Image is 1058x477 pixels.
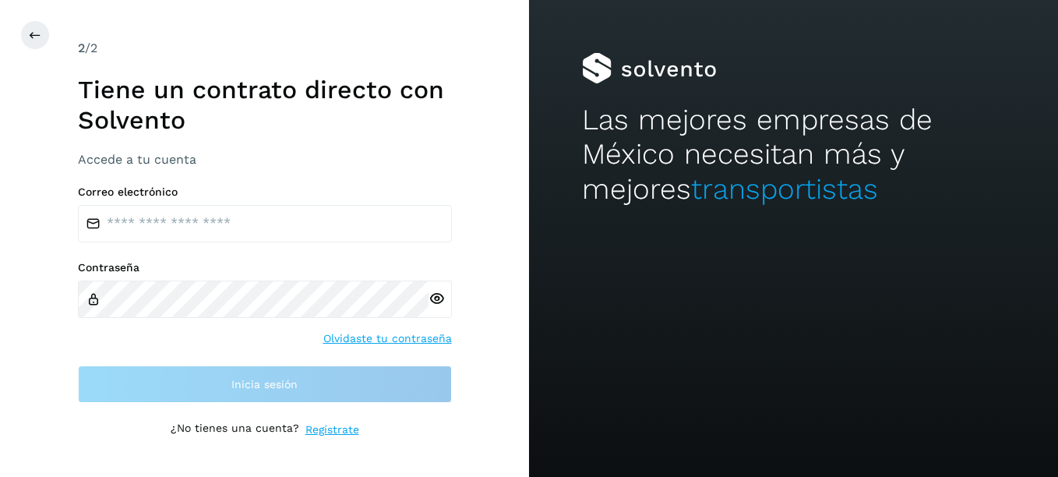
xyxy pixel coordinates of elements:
[78,185,452,199] label: Correo electrónico
[323,330,452,347] a: Olvidaste tu contraseña
[78,261,452,274] label: Contraseña
[231,379,298,390] span: Inicia sesión
[582,103,1005,207] h2: Las mejores empresas de México necesitan más y mejores
[691,172,878,206] span: transportistas
[78,366,452,403] button: Inicia sesión
[78,75,452,135] h1: Tiene un contrato directo con Solvento
[305,422,359,438] a: Regístrate
[78,152,452,167] h3: Accede a tu cuenta
[171,422,299,438] p: ¿No tienes una cuenta?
